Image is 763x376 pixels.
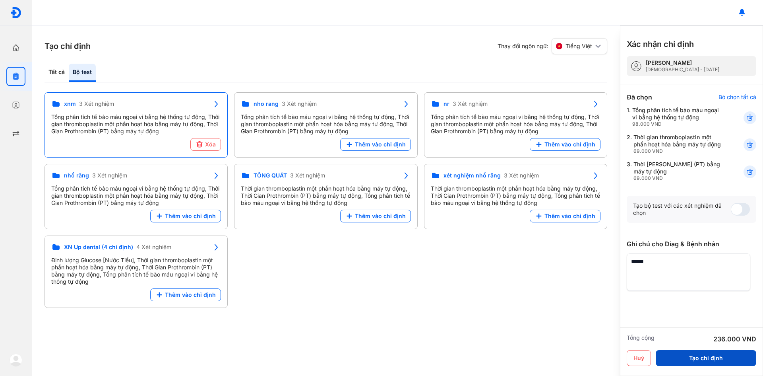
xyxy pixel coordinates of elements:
button: Thêm vào chỉ định [530,138,600,151]
div: 69.000 VND [633,175,724,181]
span: Thêm vào chỉ định [544,212,595,220]
span: nhổ răng [64,172,89,179]
span: 3 Xét nghiệm [504,172,539,179]
button: Thêm vào chỉ định [530,210,600,222]
div: Tất cả [45,64,69,82]
div: 3. [627,161,724,181]
button: Thêm vào chỉ định [150,210,221,222]
div: 1. [627,107,724,127]
span: nr [443,100,449,107]
img: logo [10,354,22,366]
span: 4 Xét nghiệm [136,244,171,251]
button: Xóa [190,138,221,151]
span: Thêm vào chỉ định [355,141,406,148]
span: Thêm vào chỉ định [165,212,216,220]
span: XN Up dental (4 chỉ định) [64,244,133,251]
button: Huỷ [627,350,651,366]
div: [DEMOGRAPHIC_DATA] - [DATE] [646,66,719,73]
span: 3 Xét nghiệm [453,100,488,107]
span: Thêm vào chỉ định [544,141,595,148]
span: 3 Xét nghiệm [79,100,114,107]
div: Ghi chú cho Diag & Bệnh nhân [627,239,756,249]
div: Bộ test [69,64,96,82]
span: xnm [64,100,76,107]
span: 3 Xét nghiệm [282,100,317,107]
div: 69.000 VND [633,148,724,154]
button: Thêm vào chỉ định [340,138,411,151]
div: Đã chọn [627,92,652,102]
div: Tổng phân tích tế bào máu ngoại vi bằng hệ thống tự động, Thời gian thromboplastin một phần hoạt ... [51,113,221,135]
div: Định lượng Glucose [Nước Tiểu], Thời gian thromboplastin một phần hoạt hóa bằng máy tự động, Thời... [51,257,221,285]
div: 98.000 VND [632,121,724,127]
img: logo [10,7,22,19]
div: Tạo bộ test với các xét nghiệm đã chọn [633,202,731,216]
div: Thời gian thromboplastin một phần hoạt hóa bằng máy tự động, Thời Gian Prothrombin (PT) bằng máy ... [241,185,411,207]
h3: Xác nhận chỉ định [627,39,694,50]
div: Thời gian thromboplastin một phần hoạt hóa bằng máy tự động [633,134,724,154]
span: Xóa [205,141,216,148]
div: [PERSON_NAME] [646,59,719,66]
div: Thay đổi ngôn ngữ: [498,38,607,54]
span: nho rang [254,100,279,107]
span: xét nghiệm nhổ răng [443,172,501,179]
div: Tổng phân tích tế bào máu ngoại vi bằng hệ thống tự động, Thời gian thromboplastin một phần hoạt ... [241,113,411,135]
button: Thêm vào chỉ định [150,288,221,301]
span: Tiếng Việt [565,43,592,50]
span: TỔNG QUÁT [254,172,287,179]
span: 3 Xét nghiệm [290,172,325,179]
span: Thêm vào chỉ định [355,212,406,220]
div: 2. [627,134,724,154]
div: Tổng phân tích tế bào máu ngoại vi bằng hệ thống tự động [632,107,724,127]
div: Tổng phân tích tế bào máu ngoại vi bằng hệ thống tự động, Thời gian thromboplastin một phần hoạt ... [431,113,600,135]
h3: Tạo chỉ định [45,41,91,52]
button: Tạo chỉ định [656,350,756,366]
div: Tổng phân tích tế bào máu ngoại vi bằng hệ thống tự động, Thời gian thromboplastin một phần hoạt ... [51,185,221,207]
div: Tổng cộng [627,334,655,344]
button: Thêm vào chỉ định [340,210,411,222]
div: Thời [PERSON_NAME] (PT) bằng máy tự động [633,161,724,181]
div: 236.000 VND [713,334,756,344]
span: Thêm vào chỉ định [165,291,216,298]
div: Thời gian thromboplastin một phần hoạt hóa bằng máy tự động, Thời Gian Prothrombin (PT) bằng máy ... [431,185,600,207]
div: Bỏ chọn tất cả [718,94,756,101]
span: 3 Xét nghiệm [92,172,127,179]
